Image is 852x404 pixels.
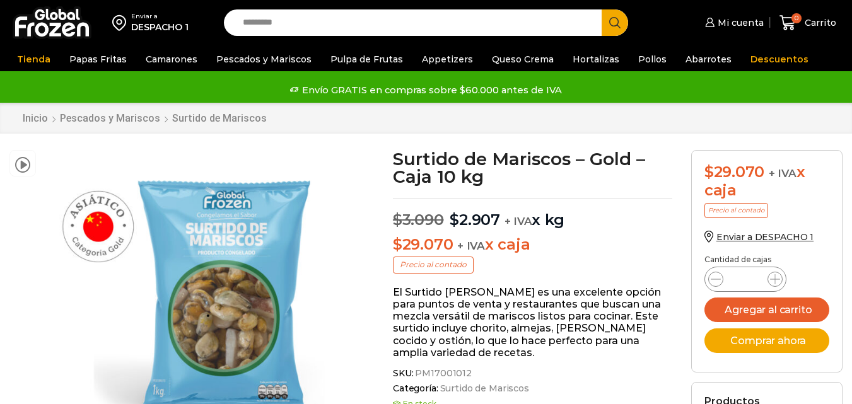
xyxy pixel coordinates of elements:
[393,235,453,253] bdi: 29.070
[566,47,626,71] a: Hortalizas
[393,286,672,359] p: El Surtido [PERSON_NAME] es una excelente opción para puntos de venta y restaurantes que buscan u...
[172,112,267,124] a: Surtido de Mariscos
[716,231,814,243] span: Enviar a DESPACHO 1
[11,47,57,71] a: Tienda
[393,383,672,394] span: Categoría:
[438,383,529,394] a: Surtido de Mariscos
[393,236,672,254] p: x caja
[210,47,318,71] a: Pescados y Mariscos
[704,255,829,264] p: Cantidad de cajas
[704,163,829,200] div: x caja
[393,211,402,229] span: $
[393,150,672,185] h1: Surtido de Mariscos – Gold – Caja 10 kg
[131,12,189,21] div: Enviar a
[393,235,402,253] span: $
[602,9,628,36] button: Search button
[457,240,485,252] span: + IVA
[416,47,479,71] a: Appetizers
[715,16,764,29] span: Mi cuenta
[59,112,161,124] a: Pescados y Mariscos
[704,297,829,322] button: Agregar al carrito
[791,13,802,23] span: 0
[776,8,839,38] a: 0 Carrito
[505,215,532,228] span: + IVA
[22,112,267,124] nav: Breadcrumb
[413,368,472,379] span: PM17001012
[393,368,672,379] span: SKU:
[704,231,814,243] a: Enviar a DESPACHO 1
[393,211,444,229] bdi: 3.090
[486,47,560,71] a: Queso Crema
[744,47,815,71] a: Descuentos
[632,47,673,71] a: Pollos
[131,21,189,33] div: DESPACHO 1
[704,203,768,218] p: Precio al contado
[63,47,133,71] a: Papas Fritas
[704,328,829,353] button: Comprar ahora
[450,211,459,229] span: $
[139,47,204,71] a: Camarones
[22,112,49,124] a: Inicio
[324,47,409,71] a: Pulpa de Frutas
[702,10,764,35] a: Mi cuenta
[393,198,672,229] p: x kg
[769,167,797,180] span: + IVA
[802,16,836,29] span: Carrito
[450,211,500,229] bdi: 2.907
[393,257,474,273] p: Precio al contado
[112,12,131,33] img: address-field-icon.svg
[679,47,738,71] a: Abarrotes
[704,163,764,181] bdi: 29.070
[733,270,757,288] input: Product quantity
[704,163,714,181] span: $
